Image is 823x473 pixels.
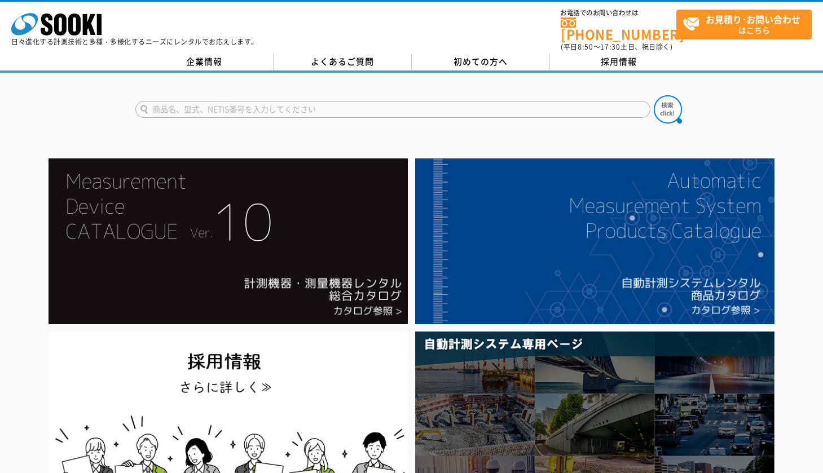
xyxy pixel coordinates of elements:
[11,38,258,45] p: 日々進化する計測技術と多種・多様化するニーズにレンタルでお応えします。
[676,10,812,39] a: お見積り･お問い合わせはこちら
[561,17,676,41] a: [PHONE_NUMBER]
[135,54,274,70] a: 企業情報
[550,54,688,70] a: 採用情報
[454,55,508,68] span: 初めての方へ
[561,42,672,52] span: (平日 ～ 土日、祝日除く)
[274,54,412,70] a: よくあるご質問
[706,12,800,26] strong: お見積り･お問い合わせ
[654,95,682,123] img: btn_search.png
[415,158,774,324] img: 自動計測システムカタログ
[600,42,620,52] span: 17:30
[412,54,550,70] a: 初めての方へ
[683,10,811,38] span: はこちら
[49,158,408,324] img: Catalog Ver10
[561,10,676,16] span: お電話でのお問い合わせは
[578,42,593,52] span: 8:50
[135,101,650,118] input: 商品名、型式、NETIS番号を入力してください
